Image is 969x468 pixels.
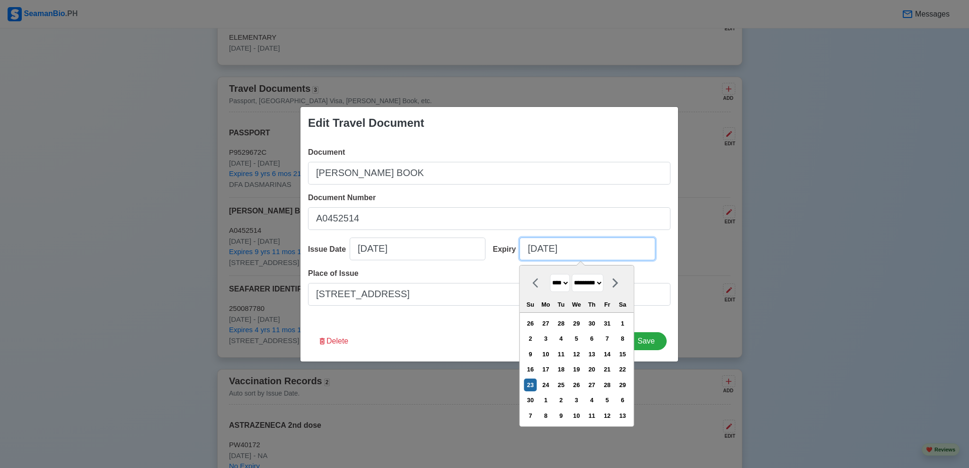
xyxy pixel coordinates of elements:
div: Choose Wednesday, September 12th, 2035 [570,348,583,361]
div: Choose Tuesday, September 25th, 2035 [555,379,567,391]
div: Choose Monday, September 3rd, 2035 [539,332,552,345]
input: Ex: Passport [308,162,670,185]
div: Choose Tuesday, August 28th, 2035 [555,317,567,330]
div: Expiry [493,244,520,255]
div: Choose Monday, October 8th, 2035 [539,409,552,422]
span: Document [308,148,345,156]
div: Choose Friday, September 21st, 2035 [601,363,614,376]
div: Choose Wednesday, September 5th, 2035 [570,332,583,345]
div: Issue Date [308,244,350,255]
div: Choose Friday, September 14th, 2035 [601,348,614,361]
span: Place of Issue [308,269,359,277]
div: Choose Tuesday, September 4th, 2035 [555,332,567,345]
div: Choose Thursday, September 27th, 2035 [585,379,598,391]
button: Delete [312,332,354,350]
div: We [570,298,583,311]
div: Choose Thursday, October 11th, 2035 [585,409,598,422]
div: Choose Sunday, September 9th, 2035 [524,348,537,361]
div: month 2035-09 [522,316,630,423]
button: Save [626,332,667,350]
div: Choose Tuesday, September 11th, 2035 [555,348,567,361]
input: Ex: Cebu City [308,283,670,306]
div: Choose Friday, October 5th, 2035 [601,394,614,406]
div: Choose Monday, September 10th, 2035 [539,348,552,361]
div: Choose Wednesday, September 26th, 2035 [570,379,583,391]
div: Choose Monday, September 24th, 2035 [539,379,552,391]
div: Mo [539,298,552,311]
div: Choose Saturday, October 6th, 2035 [616,394,629,406]
div: Choose Monday, August 27th, 2035 [539,317,552,330]
div: Choose Wednesday, October 10th, 2035 [570,409,583,422]
input: Ex: P12345678B [308,207,670,230]
div: Choose Monday, October 1st, 2035 [539,394,552,406]
div: Choose Sunday, August 26th, 2035 [524,317,537,330]
div: Choose Tuesday, September 18th, 2035 [555,363,567,376]
div: Choose Wednesday, October 3rd, 2035 [570,394,583,406]
div: Choose Tuesday, October 2nd, 2035 [555,394,567,406]
div: Choose Friday, September 28th, 2035 [601,379,614,391]
div: Choose Saturday, September 29th, 2035 [616,379,629,391]
div: Choose Sunday, September 2nd, 2035 [524,332,537,345]
div: Choose Thursday, October 4th, 2035 [585,394,598,406]
div: Choose Sunday, September 23rd, 2035 [524,379,537,391]
div: Choose Sunday, September 16th, 2035 [524,363,537,376]
div: Tu [555,298,567,311]
div: Fr [601,298,614,311]
div: Choose Thursday, September 20th, 2035 [585,363,598,376]
div: Choose Friday, September 7th, 2035 [601,332,614,345]
div: Choose Thursday, September 6th, 2035 [585,332,598,345]
div: Choose Friday, October 12th, 2035 [601,409,614,422]
div: Th [585,298,598,311]
span: Document Number [308,194,376,202]
div: Sa [616,298,629,311]
div: Choose Monday, September 17th, 2035 [539,363,552,376]
div: Choose Saturday, September 8th, 2035 [616,332,629,345]
div: Choose Wednesday, August 29th, 2035 [570,317,583,330]
div: Choose Saturday, October 13th, 2035 [616,409,629,422]
div: Choose Thursday, September 13th, 2035 [585,348,598,361]
div: Choose Wednesday, September 19th, 2035 [570,363,583,376]
div: Choose Tuesday, October 9th, 2035 [555,409,567,422]
div: Choose Sunday, September 30th, 2035 [524,394,537,406]
div: Choose Sunday, October 7th, 2035 [524,409,537,422]
div: Choose Thursday, August 30th, 2035 [585,317,598,330]
div: Choose Saturday, September 15th, 2035 [616,348,629,361]
div: Choose Saturday, September 1st, 2035 [616,317,629,330]
div: Choose Friday, August 31st, 2035 [601,317,614,330]
div: Edit Travel Document [308,115,424,132]
div: Su [524,298,537,311]
div: Choose Saturday, September 22nd, 2035 [616,363,629,376]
